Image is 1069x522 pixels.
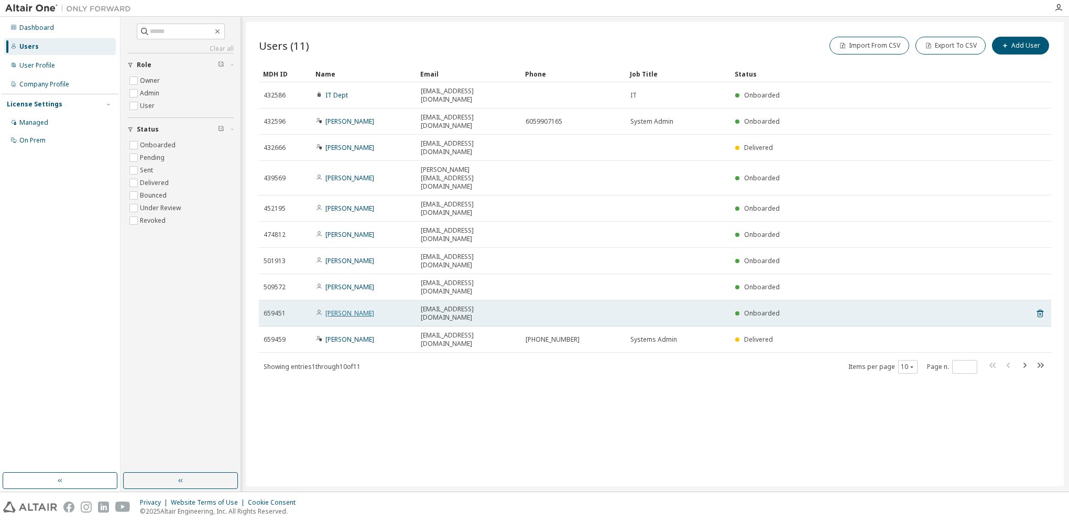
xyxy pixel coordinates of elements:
[264,117,286,126] span: 432596
[901,363,915,371] button: 10
[264,335,286,344] span: 659459
[140,100,157,112] label: User
[140,151,167,164] label: Pending
[263,66,307,82] div: MDH ID
[325,91,348,100] a: IT Dept
[137,125,159,134] span: Status
[421,113,516,130] span: [EMAIL_ADDRESS][DOMAIN_NAME]
[140,214,168,227] label: Revoked
[140,507,302,516] p: © 2025 Altair Engineering, Inc. All Rights Reserved.
[3,502,57,513] img: altair_logo.svg
[915,37,986,55] button: Export To CSV
[81,502,92,513] img: instagram.svg
[744,117,780,126] span: Onboarded
[992,37,1049,55] button: Add User
[264,257,286,265] span: 501913
[848,360,918,374] span: Items per page
[927,360,977,374] span: Page n.
[421,226,516,243] span: [EMAIL_ADDRESS][DOMAIN_NAME]
[325,335,374,344] a: [PERSON_NAME]
[140,202,183,214] label: Under Review
[140,74,162,87] label: Owner
[421,253,516,269] span: [EMAIL_ADDRESS][DOMAIN_NAME]
[171,498,248,507] div: Website Terms of Use
[140,189,169,202] label: Bounced
[264,283,286,291] span: 509572
[127,53,234,77] button: Role
[325,204,374,213] a: [PERSON_NAME]
[735,66,997,82] div: Status
[830,37,909,55] button: Import From CSV
[744,230,780,239] span: Onboarded
[140,177,171,189] label: Delivered
[421,166,516,191] span: [PERSON_NAME][EMAIL_ADDRESS][DOMAIN_NAME]
[630,117,673,126] span: System Admin
[744,282,780,291] span: Onboarded
[325,230,374,239] a: [PERSON_NAME]
[421,87,516,104] span: [EMAIL_ADDRESS][DOMAIN_NAME]
[744,335,773,344] span: Delivered
[259,38,309,53] span: Users (11)
[98,502,109,513] img: linkedin.svg
[248,498,302,507] div: Cookie Consent
[744,143,773,152] span: Delivered
[421,305,516,322] span: [EMAIL_ADDRESS][DOMAIN_NAME]
[127,45,234,53] a: Clear all
[421,279,516,296] span: [EMAIL_ADDRESS][DOMAIN_NAME]
[19,42,39,51] div: Users
[421,200,516,217] span: [EMAIL_ADDRESS][DOMAIN_NAME]
[127,118,234,141] button: Status
[19,80,69,89] div: Company Profile
[325,309,374,318] a: [PERSON_NAME]
[19,118,48,127] div: Managed
[526,335,580,344] span: [PHONE_NUMBER]
[218,61,224,69] span: Clear filter
[744,309,780,318] span: Onboarded
[325,173,374,182] a: [PERSON_NAME]
[264,309,286,318] span: 659451
[140,87,161,100] label: Admin
[325,282,374,291] a: [PERSON_NAME]
[630,91,637,100] span: IT
[115,502,130,513] img: youtube.svg
[19,136,46,145] div: On Prem
[140,498,171,507] div: Privacy
[264,144,286,152] span: 432666
[325,143,374,152] a: [PERSON_NAME]
[7,100,62,108] div: License Settings
[744,204,780,213] span: Onboarded
[630,335,677,344] span: Systems Admin
[19,24,54,32] div: Dashboard
[630,66,726,82] div: Job Title
[526,117,562,126] span: 6059907165
[264,231,286,239] span: 474812
[19,61,55,70] div: User Profile
[744,173,780,182] span: Onboarded
[315,66,412,82] div: Name
[264,91,286,100] span: 432586
[63,502,74,513] img: facebook.svg
[525,66,621,82] div: Phone
[325,117,374,126] a: [PERSON_NAME]
[744,256,780,265] span: Onboarded
[420,66,517,82] div: Email
[744,91,780,100] span: Onboarded
[140,139,178,151] label: Onboarded
[5,3,136,14] img: Altair One
[140,164,155,177] label: Sent
[325,256,374,265] a: [PERSON_NAME]
[264,362,361,371] span: Showing entries 1 through 10 of 11
[421,331,516,348] span: [EMAIL_ADDRESS][DOMAIN_NAME]
[264,174,286,182] span: 439569
[218,125,224,134] span: Clear filter
[137,61,151,69] span: Role
[421,139,516,156] span: [EMAIL_ADDRESS][DOMAIN_NAME]
[264,204,286,213] span: 452195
